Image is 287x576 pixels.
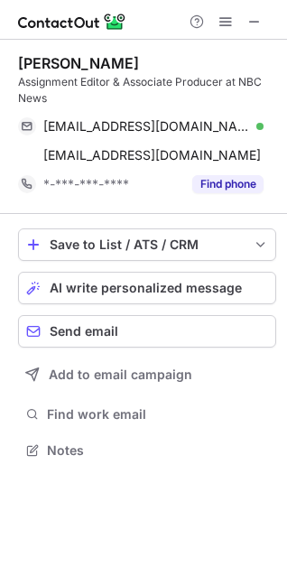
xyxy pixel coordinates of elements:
[18,228,276,261] button: save-profile-one-click
[50,237,245,252] div: Save to List / ATS / CRM
[43,147,261,163] span: [EMAIL_ADDRESS][DOMAIN_NAME]
[47,406,269,423] span: Find work email
[18,315,276,348] button: Send email
[43,118,250,135] span: [EMAIL_ADDRESS][DOMAIN_NAME]
[18,438,276,463] button: Notes
[18,272,276,304] button: AI write personalized message
[18,402,276,427] button: Find work email
[50,324,118,339] span: Send email
[18,358,276,391] button: Add to email campaign
[18,74,276,107] div: Assignment Editor & Associate Producer at NBC News
[49,367,192,382] span: Add to email campaign
[18,54,139,72] div: [PERSON_NAME]
[50,281,242,295] span: AI write personalized message
[192,175,264,193] button: Reveal Button
[47,442,269,459] span: Notes
[18,11,126,33] img: ContactOut v5.3.10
